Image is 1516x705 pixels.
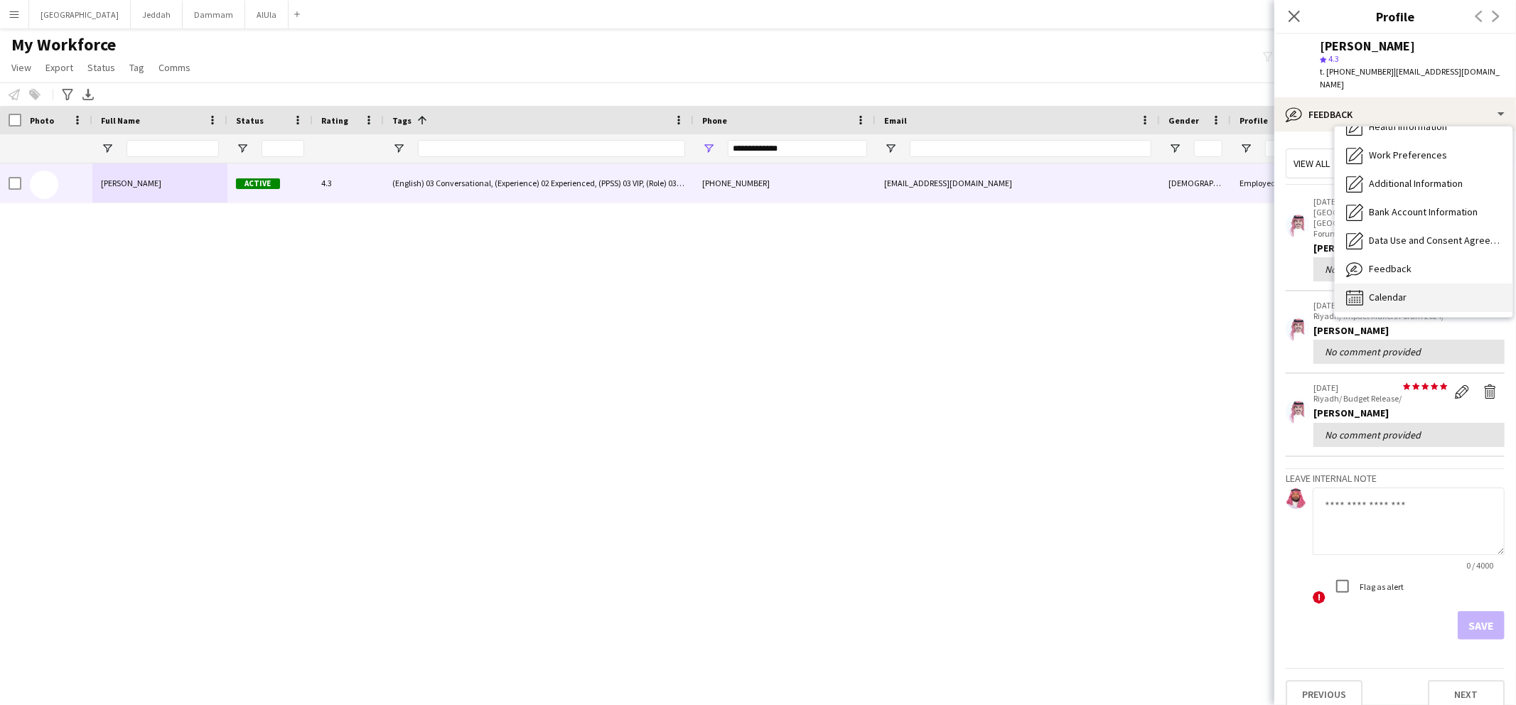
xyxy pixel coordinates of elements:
span: Status [87,61,115,74]
button: [GEOGRAPHIC_DATA] [29,1,131,28]
span: Tag [129,61,144,74]
span: Health Information [1369,120,1447,133]
span: Tags [392,115,412,126]
button: Open Filter Menu [702,142,715,155]
div: Data Use and Consent Agreement [1335,227,1512,255]
app-action-btn: Advanced filters [59,86,76,103]
span: | [EMAIL_ADDRESS][DOMAIN_NAME] [1320,66,1500,90]
div: Employed Crew [1231,163,1322,203]
span: Calendar [1369,291,1407,303]
span: View [11,61,31,74]
label: Flag as alert [1357,581,1404,592]
app-action-btn: Export XLSX [80,86,97,103]
input: Full Name Filter Input [127,140,219,157]
div: [DEMOGRAPHIC_DATA] [1160,163,1231,203]
span: Full Name [101,115,140,126]
div: Feedback [1335,255,1512,284]
span: Additional Information [1369,177,1463,190]
input: Gender Filter Input [1194,140,1222,157]
span: Export [45,61,73,74]
div: Calendar [1335,284,1512,312]
div: No comment provided [1325,263,1493,276]
p: Riyadh/ Budget Release/ [1313,393,1448,404]
div: Bank Account Information [1335,198,1512,227]
input: Profile Filter Input [1265,140,1313,157]
span: 4.3 [1328,53,1339,64]
input: Status Filter Input [262,140,304,157]
div: 4.3 [313,163,384,203]
img: Reyof Abdallaah [30,171,58,199]
button: Open Filter Menu [101,142,114,155]
button: Open Filter Menu [1168,142,1181,155]
div: [PERSON_NAME] [1313,407,1505,419]
div: [PERSON_NAME] [1313,324,1505,337]
p: Riyadh/ Impact Makers Forum 2024/ [1313,311,1448,321]
div: Health Information [1335,113,1512,141]
span: Comms [158,61,190,74]
span: Active [236,178,280,189]
span: Data Use and Consent Agreement [1369,234,1501,247]
p: [DATE] [1313,382,1448,393]
a: Status [82,58,121,77]
button: Open Filter Menu [884,142,897,155]
span: Email [884,115,907,126]
div: (English) 03 Conversational, (Experience) 02 Experienced, (PPSS) 03 VIP, (Role) 03 Premium [PERSO... [384,163,694,203]
button: Open Filter Menu [1240,142,1252,155]
h3: Profile [1274,7,1516,26]
span: Status [236,115,264,126]
span: Photo [30,115,54,126]
p: [DATE] [1313,196,1448,207]
input: Tags Filter Input [418,140,685,157]
div: [EMAIL_ADDRESS][DOMAIN_NAME] [876,163,1160,203]
span: Work Preferences [1369,149,1447,161]
p: [GEOGRAPHIC_DATA]/ [GEOGRAPHIC_DATA] Economic Forum/ [1313,207,1448,239]
div: No comment provided [1325,429,1493,441]
span: t. [PHONE_NUMBER] [1320,66,1394,77]
button: Dammam [183,1,245,28]
a: Export [40,58,79,77]
span: ! [1313,591,1326,604]
span: My Workforce [11,34,116,55]
div: Feedback [1274,97,1516,131]
span: View all [1294,157,1330,170]
button: Open Filter Menu [392,142,405,155]
span: Feedback [1369,262,1412,275]
input: Phone Filter Input [728,140,867,157]
a: Comms [153,58,196,77]
div: No comment provided [1325,345,1493,358]
span: Profile [1240,115,1268,126]
button: Open Filter Menu [236,142,249,155]
input: Email Filter Input [910,140,1151,157]
span: Rating [321,115,348,126]
a: View [6,58,37,77]
div: Additional Information [1335,170,1512,198]
h3: Leave internal note [1286,472,1505,485]
div: Work Preferences [1335,141,1512,170]
span: [PERSON_NAME] [101,178,161,188]
span: Phone [702,115,727,126]
span: 0 / 4000 [1455,560,1505,571]
button: Jeddah [131,1,183,28]
button: AlUla [245,1,289,28]
p: [DATE] [1313,300,1448,311]
div: [PHONE_NUMBER] [694,163,876,203]
span: Gender [1168,115,1199,126]
a: Tag [124,58,150,77]
div: [PERSON_NAME] [1313,242,1505,254]
div: [PERSON_NAME] [1320,40,1415,53]
span: Bank Account Information [1369,205,1478,218]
